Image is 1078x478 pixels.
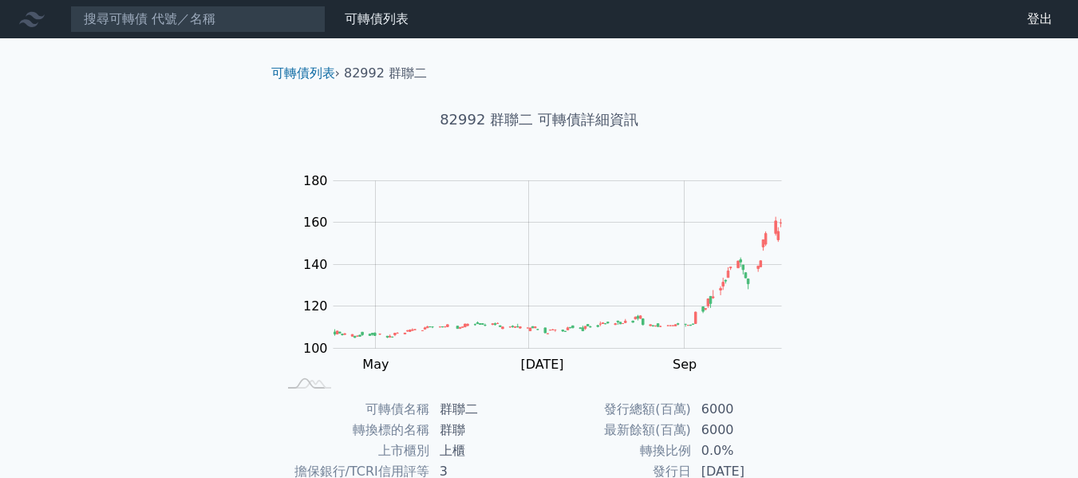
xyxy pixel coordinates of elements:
[303,298,328,314] tspan: 120
[692,440,801,461] td: 0.0%
[271,65,335,81] a: 可轉債列表
[303,173,328,188] tspan: 180
[430,440,539,461] td: 上櫃
[344,64,427,83] li: 82992 群聯二
[539,440,692,461] td: 轉換比例
[278,440,430,461] td: 上市櫃別
[692,399,801,420] td: 6000
[430,420,539,440] td: 群聯
[70,6,326,33] input: 搜尋可轉債 代號／名稱
[303,341,328,356] tspan: 100
[1014,6,1065,32] a: 登出
[271,64,340,83] li: ›
[673,357,697,372] tspan: Sep
[303,215,328,230] tspan: 160
[295,173,806,372] g: Chart
[362,357,389,372] tspan: May
[259,109,820,131] h1: 82992 群聯二 可轉債詳細資訊
[539,420,692,440] td: 最新餘額(百萬)
[430,399,539,420] td: 群聯二
[692,420,801,440] td: 6000
[278,420,430,440] td: 轉換標的名稱
[303,257,328,272] tspan: 140
[345,11,409,26] a: 可轉債列表
[539,399,692,420] td: 發行總額(百萬)
[278,399,430,420] td: 可轉債名稱
[520,357,563,372] tspan: [DATE]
